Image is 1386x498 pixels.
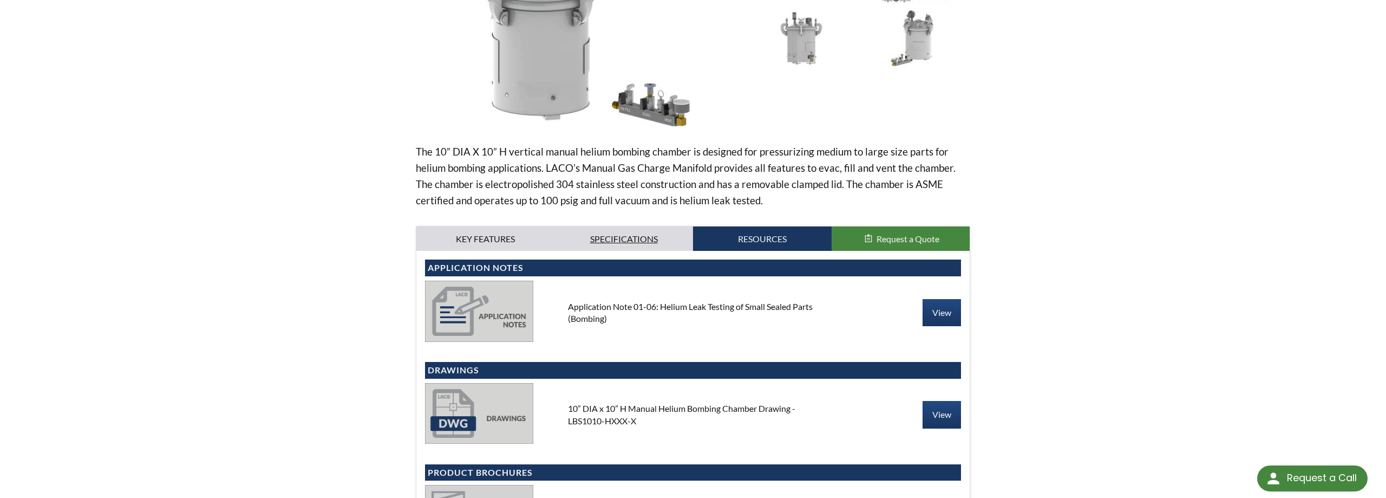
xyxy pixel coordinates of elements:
[923,401,961,428] a: View
[832,227,970,251] button: Request a Quote
[859,9,965,68] img: 10" x 10" Bombing Chamber Rear View
[428,365,958,376] h4: Drawings
[425,281,533,341] img: application_notes-bfb0ca2ddc37ee8af0a701952c1737d2a1698857695019d33d0f867ca2d829ce.jpg
[559,301,827,325] div: Application Note 01-06: Helium Leak Testing of Small Sealed Parts (Bombing)
[1257,465,1368,491] div: Request a Call
[416,227,555,251] a: Key Features
[1287,465,1357,490] div: Request a Call
[1265,470,1282,487] img: round button
[425,383,533,444] img: drawings-dbc82c2fa099a12033583e1b2f5f2fc87839638bef2df456352de0ba3a5177af.jpg
[428,467,958,478] h4: Product Brochures
[416,144,970,209] p: The 10” DIA X 10” H vertical manual helium bombing chamber is designed for pressurizing medium to...
[877,234,939,244] span: Request a Quote
[428,262,958,274] h4: Application Notes
[748,9,854,68] img: 10" x 10" Bombing Chamber Side View
[559,403,827,427] div: 10” DIA x 10” H Manual Helium Bombing Chamber Drawing - LBS1010-HXXX-X
[923,299,961,326] a: View
[693,227,832,251] a: Resources
[555,227,694,251] a: Specifications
